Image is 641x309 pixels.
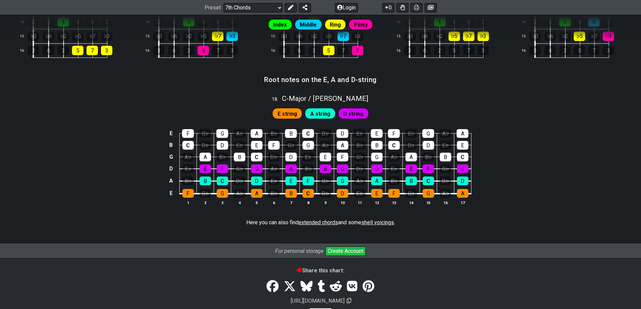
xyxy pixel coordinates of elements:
[463,46,474,55] div: 7
[251,141,262,150] div: E
[477,46,489,55] div: 3
[393,43,409,58] td: 16
[268,43,284,58] td: 16
[320,141,331,150] div: A♭
[302,141,314,150] div: G
[167,163,175,175] td: D
[439,129,451,138] div: A♭
[278,109,297,119] span: First enable full edit mode to edit
[198,46,209,55] div: 5
[388,189,400,198] div: F
[337,164,348,173] div: C
[336,129,348,138] div: D
[273,20,287,30] span: Index
[457,153,468,161] div: C
[382,3,394,12] button: 0
[423,141,434,150] div: D
[251,177,262,185] div: D
[371,189,383,198] div: E
[440,141,451,150] div: E♭
[404,46,416,55] div: 3
[419,46,431,55] div: 6
[360,277,377,296] a: Pinterest
[182,177,194,185] div: B♭
[405,189,417,198] div: G♭
[574,46,585,55] div: 5
[440,189,451,198] div: A♭
[268,141,280,150] div: F
[405,141,417,150] div: D♭
[299,199,317,206] th: 8
[285,129,297,138] div: B
[330,20,341,30] span: Ring
[457,189,468,198] div: A
[264,277,281,296] a: Share on Facebook
[371,153,383,161] div: G
[405,177,417,185] div: B
[422,129,434,138] div: G
[310,109,330,119] span: First enable full edit mode to edit
[440,177,451,185] div: D♭
[182,129,194,138] div: F
[251,153,262,161] div: C
[354,189,365,198] div: E♭
[405,164,417,173] div: E
[223,3,283,12] select: Preset
[217,164,228,173] div: F
[142,43,158,58] td: 16
[231,199,248,206] th: 4
[319,129,331,138] div: D♭
[72,46,83,55] div: 5
[354,20,368,30] span: Pinky
[354,153,365,161] div: G♭
[454,199,471,206] th: 17
[371,164,383,173] div: D
[275,248,323,254] i: For personal storage
[182,189,194,198] div: F
[603,46,614,55] div: 3
[302,153,314,161] div: E♭
[354,141,365,150] div: B♭
[200,177,211,185] div: B
[251,129,262,138] div: A
[290,297,346,305] span: [URL][DOMAIN_NAME]
[268,189,280,198] div: B♭
[251,164,262,173] div: G
[337,153,348,161] div: F
[167,139,175,151] td: B
[337,177,348,185] div: G
[519,43,535,58] td: 16
[285,164,297,173] div: A
[315,277,327,296] a: Tumblr
[544,46,556,55] div: 6
[405,153,417,161] div: A
[361,219,394,226] span: shell voicings
[345,277,360,296] a: VK
[234,189,245,198] div: A♭
[217,189,228,198] div: G
[327,277,344,296] a: Reddit
[423,177,434,185] div: C
[302,129,314,138] div: C
[268,153,280,161] div: D♭
[268,129,280,138] div: B♭
[234,129,245,138] div: A♭
[411,3,423,12] button: Print
[226,46,238,55] div: 3
[205,4,221,11] span: Preset
[388,153,400,161] div: A♭
[217,153,228,161] div: B♭
[285,177,297,185] div: E
[43,46,54,55] div: 6
[197,199,214,206] th: 2
[337,46,349,55] div: 7
[320,189,331,198] div: D♭
[425,3,437,12] button: Create image
[28,46,39,55] div: 3
[334,199,351,206] th: 10
[167,175,175,187] td: A
[298,277,315,296] a: Bluesky
[405,129,417,138] div: G♭
[200,153,211,161] div: A
[182,153,194,161] div: A♭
